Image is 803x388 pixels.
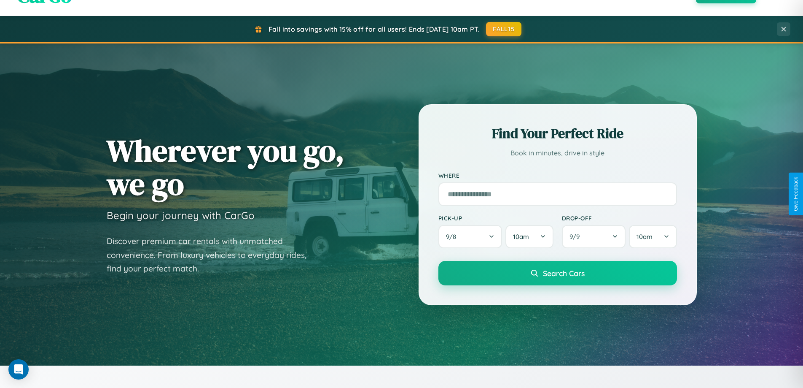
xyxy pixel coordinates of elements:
span: Fall into savings with 15% off for all users! Ends [DATE] 10am PT. [269,25,480,33]
p: Book in minutes, drive in style [438,147,677,159]
h2: Find Your Perfect Ride [438,124,677,143]
button: 9/8 [438,225,502,248]
div: Give Feedback [793,177,799,211]
button: 10am [505,225,553,248]
div: Open Intercom Messenger [8,359,29,380]
label: Pick-up [438,214,553,222]
h3: Begin your journey with CarGo [107,209,255,222]
label: Drop-off [562,214,677,222]
span: Search Cars [543,269,585,278]
button: 9/9 [562,225,626,248]
span: 9 / 8 [446,233,460,241]
button: FALL15 [486,22,521,36]
span: 10am [636,233,653,241]
span: 9 / 9 [569,233,584,241]
span: 10am [513,233,529,241]
button: Search Cars [438,261,677,285]
label: Where [438,172,677,179]
p: Discover premium car rentals with unmatched convenience. From luxury vehicles to everyday rides, ... [107,234,317,276]
button: 10am [629,225,677,248]
h1: Wherever you go, we go [107,134,344,201]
